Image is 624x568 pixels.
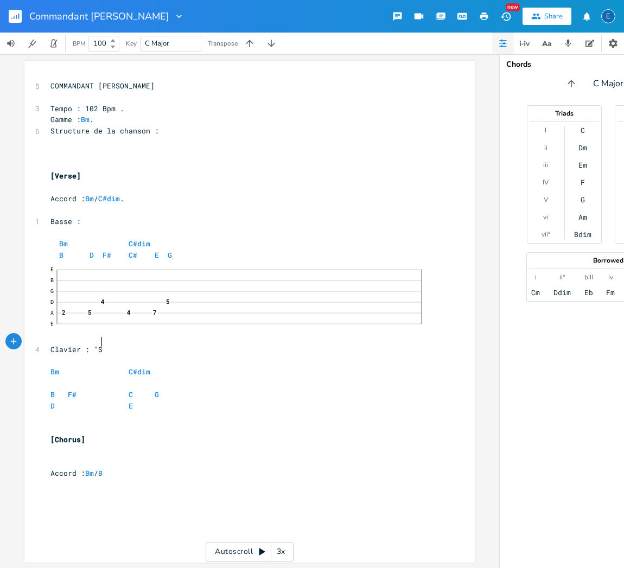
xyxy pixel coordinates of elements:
span: E [129,401,133,411]
span: 5 [165,298,170,304]
span: C#dim [129,239,150,248]
button: E [601,4,615,29]
div: Transpose [208,40,238,47]
text: A [50,309,54,316]
span: Bm [81,114,90,124]
text: D [50,298,54,305]
div: Triads [527,110,601,117]
div: Am [578,213,587,221]
span: Bm [85,194,94,203]
span: Basse : [50,216,81,226]
span: G [155,390,159,399]
div: i [535,273,537,282]
span: C Major [145,39,169,48]
span: Gamme : . [50,114,94,124]
span: F# [103,250,111,260]
div: ii [544,143,547,152]
div: Share [544,11,563,21]
div: New [506,3,520,11]
span: 5 [87,309,92,315]
div: emmanuel.grasset [601,9,615,23]
div: Dm [578,143,587,152]
span: 7 [152,309,157,315]
div: V [544,195,548,204]
div: Bdim [574,230,591,239]
div: vi [543,213,548,221]
div: F [581,178,585,187]
div: Eb [584,288,593,297]
span: [Chorus] [50,435,85,444]
span: Structure de la chanson : [50,126,159,136]
button: New [495,7,517,26]
div: BPM [73,41,85,47]
span: D [50,401,55,411]
text: E [50,320,54,327]
span: C# [129,250,137,260]
span: Accord : / . [50,194,124,203]
text: E [50,266,54,273]
text: B [50,277,54,284]
span: Tempo : 102 Bpm . [50,104,124,113]
div: bIII [584,273,593,282]
div: C [581,126,585,135]
span: COMMANDANT [PERSON_NAME] [50,81,155,91]
button: Share [523,8,571,25]
span: B [50,390,55,399]
text: G [50,288,54,295]
span: Accord : / [50,468,103,478]
div: iv [608,273,613,282]
div: Cm [531,288,540,297]
span: C#dim [98,194,120,203]
span: B [98,468,103,478]
span: Commandant [PERSON_NAME] [29,11,169,21]
span: Bm [85,468,94,478]
div: IV [543,178,549,187]
span: Bm [50,367,59,376]
span: F# [68,390,77,399]
div: Em [578,161,587,169]
span: E [155,250,159,260]
div: ii° [559,273,565,282]
span: 2 [61,309,66,315]
div: 3x [271,542,291,561]
span: 4 [100,298,105,304]
div: Autoscroll [206,542,294,561]
span: C#dim [129,367,150,376]
div: Key [126,40,137,47]
span: Clavier : "S [50,344,103,354]
div: iii [543,161,548,169]
span: B [59,250,63,260]
span: G [168,250,172,260]
div: vii° [542,230,550,239]
span: C Major [593,78,623,90]
div: I [545,126,546,135]
span: D [90,250,94,260]
span: Bm [59,239,68,248]
div: Fm [606,288,615,297]
span: 4 [126,309,131,315]
div: G [581,195,585,204]
span: [Verse] [50,171,81,181]
div: Ddim [553,288,571,297]
span: C [129,390,133,399]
